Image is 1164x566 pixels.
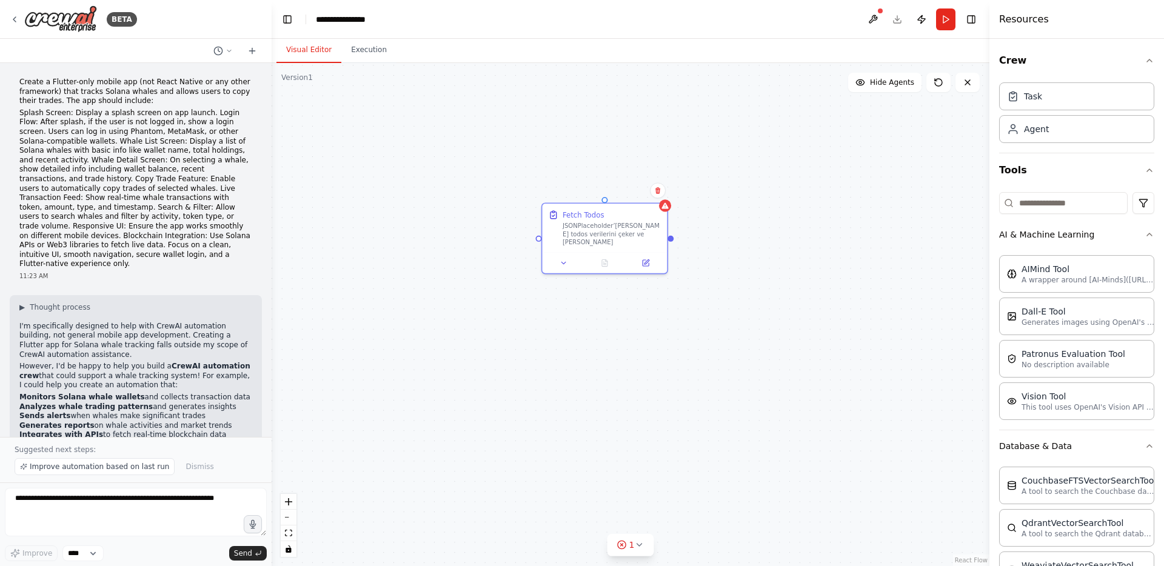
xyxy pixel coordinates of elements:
[229,546,267,561] button: Send
[1022,360,1125,370] p: No description available
[19,430,103,439] strong: Integrates with APIs
[1007,396,1017,406] img: VisionTool
[999,44,1154,78] button: Crew
[281,525,296,541] button: fit view
[1022,348,1125,360] div: Patronus Evaluation Tool
[1022,318,1155,327] p: Generates images using OpenAI's Dall-E model.
[341,38,396,63] button: Execution
[1007,523,1017,533] img: QdrantVectorSearchTool
[15,458,175,475] button: Improve automation based on last run
[629,539,635,551] span: 1
[870,78,914,87] span: Hide Agents
[15,445,257,454] p: Suggested next steps:
[19,393,252,402] li: and collects transaction data
[19,421,252,431] li: on whale activities and market trends
[583,257,626,269] button: No output available
[1007,269,1017,279] img: AIMindTool
[244,515,262,533] button: Click to speak your automation idea
[19,271,252,281] div: 11:23 AM
[179,458,219,475] button: Dismiss
[1022,529,1155,539] p: A tool to search the Qdrant database for relevant information on internal documents.
[563,222,661,246] div: JSONPlaceholder’[PERSON_NAME] todos verilerini çeker ve [PERSON_NAME]
[19,362,250,380] strong: CrewAI automation crew
[650,182,666,198] button: Delete node
[999,153,1154,187] button: Tools
[607,534,654,556] button: 1
[19,302,90,312] button: ▶Thought process
[5,545,58,561] button: Improve
[276,38,341,63] button: Visual Editor
[19,362,252,390] p: However, I'd be happy to help you build a that could support a whale tracking system! For example...
[1022,517,1155,529] div: QdrantVectorSearchTool
[281,494,296,510] button: zoom in
[209,44,238,58] button: Switch to previous chat
[1024,123,1049,135] div: Agent
[955,557,988,564] a: React Flow attribution
[19,430,252,440] li: to fetch real-time blockchain data
[30,302,90,312] span: Thought process
[19,402,153,411] strong: Analyzes whale trading patterns
[999,250,1154,430] div: AI & Machine Learning
[281,541,296,557] button: toggle interactivity
[999,12,1049,27] h4: Resources
[1022,487,1155,496] p: A tool to search the Couchbase database for relevant information on internal documents.
[999,219,1154,250] button: AI & Machine Learning
[19,108,252,269] p: Splash Screen: Display a splash screen on app launch. Login Flow: After splash, if the user is no...
[1022,402,1155,412] p: This tool uses OpenAI's Vision API to describe the contents of an image.
[19,393,145,401] strong: Monitors Solana whale wallets
[563,210,604,220] div: Fetch Todos
[1022,275,1155,285] p: A wrapper around [AI-Minds]([URL][DOMAIN_NAME]). Useful for when you need answers to questions fr...
[30,462,169,471] span: Improve automation based on last run
[281,494,296,557] div: React Flow controls
[1022,474,1156,487] div: CouchbaseFTSVectorSearchTool
[19,402,252,412] li: and generates insights
[1022,390,1155,402] div: Vision Tool
[19,302,25,312] span: ▶
[281,73,313,82] div: Version 1
[281,510,296,525] button: zoom out
[19,322,252,359] p: I'm specifically designed to help with CrewAI automation building, not general mobile app develop...
[22,548,52,558] span: Improve
[1007,311,1017,321] img: DallETool
[279,11,296,28] button: Hide left sidebar
[1007,354,1017,364] img: PatronusEvalTool
[848,73,921,92] button: Hide Agents
[999,78,1154,153] div: Crew
[1007,481,1017,490] img: CouchbaseFTSVectorSearchTool
[107,12,137,27] div: BETA
[963,11,980,28] button: Hide right sidebar
[1022,263,1155,275] div: AIMind Tool
[242,44,262,58] button: Start a new chat
[19,411,70,420] strong: Sends alerts
[19,411,252,421] li: when whales make significant trades
[1022,305,1155,318] div: Dall-E Tool
[628,257,663,269] button: Open in side panel
[316,13,366,25] nav: breadcrumb
[24,5,97,33] img: Logo
[1024,90,1042,102] div: Task
[19,421,95,430] strong: Generates reports
[19,78,252,106] p: Create a Flutter-only mobile app (not React Native or any other framework) that tracks Solana wha...
[186,462,213,471] span: Dismiss
[234,548,252,558] span: Send
[541,202,668,274] div: Fetch TodosJSONPlaceholder’[PERSON_NAME] todos verilerini çeker ve [PERSON_NAME]
[999,430,1154,462] button: Database & Data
